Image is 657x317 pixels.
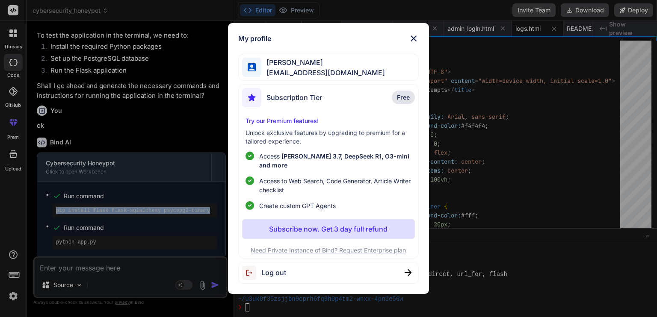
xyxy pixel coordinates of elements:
[259,201,336,210] span: Create custom GPT Agents
[246,176,254,185] img: checklist
[261,57,385,68] span: [PERSON_NAME]
[242,88,261,107] img: subscription
[405,269,411,276] img: close
[259,176,411,194] span: Access to Web Search, Code Generator, Article Writer checklist
[261,68,385,78] span: [EMAIL_ADDRESS][DOMAIN_NAME]
[238,33,271,44] h1: My profile
[259,153,409,169] span: [PERSON_NAME] 3.7, DeepSeek R1, O3-mini and more
[397,93,410,102] span: Free
[269,224,388,234] p: Subscribe now. Get 3 day full refund
[408,33,419,44] img: close
[261,267,286,278] span: Log out
[248,63,256,71] img: profile
[242,266,261,280] img: logout
[259,152,411,170] p: Access
[246,129,411,146] p: Unlock exclusive features by upgrading to premium for a tailored experience.
[246,117,411,125] p: Try our Premium features!
[242,219,414,239] button: Subscribe now. Get 3 day full refund
[242,246,414,255] p: Need Private Instance of Bind? Request Enterprise plan
[246,152,254,160] img: checklist
[266,92,322,103] span: Subscription Tier
[246,201,254,210] img: checklist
